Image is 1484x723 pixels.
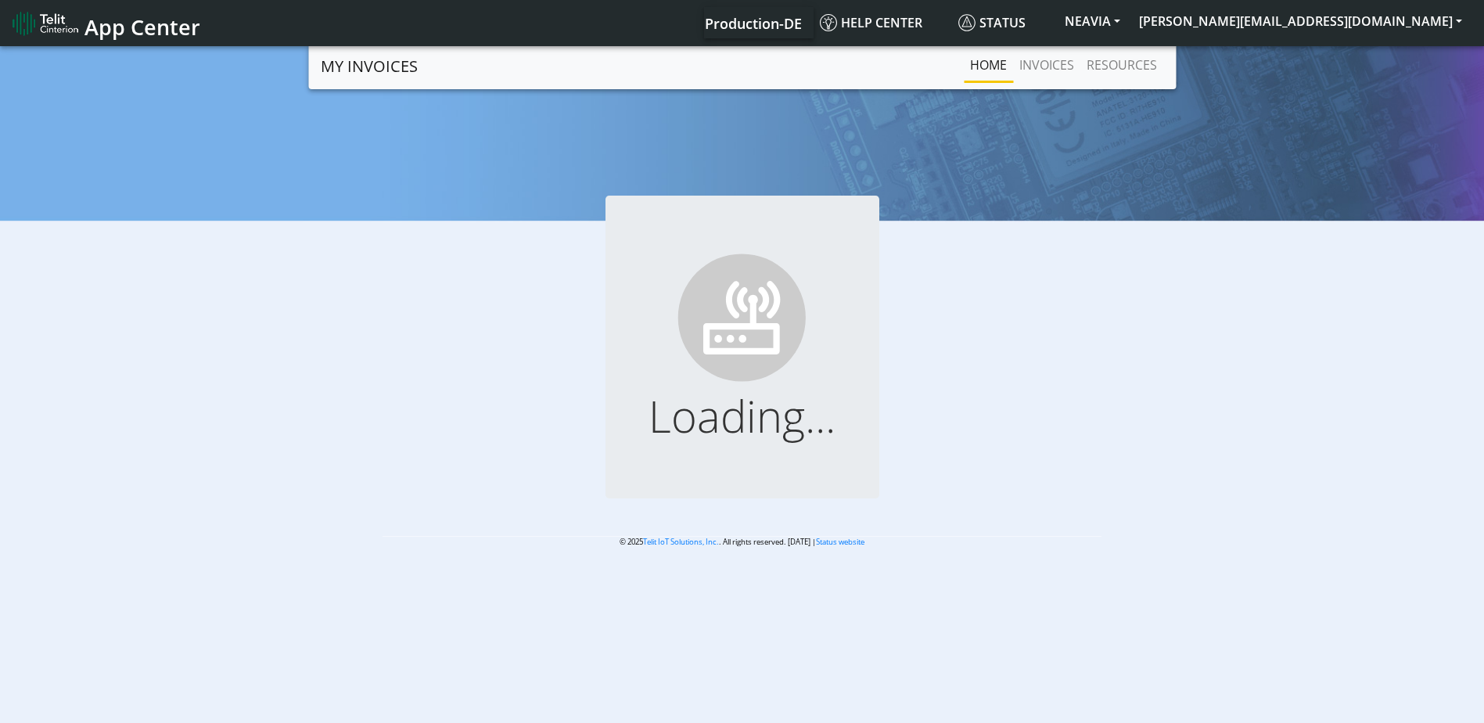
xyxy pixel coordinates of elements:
[1013,49,1080,81] a: INVOICES
[631,390,854,442] h1: Loading...
[820,14,922,31] span: Help center
[816,537,864,547] a: Status website
[958,14,976,31] img: status.svg
[643,537,719,547] a: Telit IoT Solutions, Inc.
[964,49,1013,81] a: Home
[1080,49,1163,81] a: RESOURCES
[13,11,78,36] img: logo-telit-cinterion-gw-new.png
[705,14,802,33] span: Production-DE
[84,13,200,41] span: App Center
[814,7,952,38] a: Help center
[952,7,1055,38] a: Status
[383,536,1101,548] p: © 2025 . All rights reserved. [DATE] |
[670,246,814,390] img: ...
[704,7,801,38] a: Your current platform instance
[1055,7,1130,35] button: NEAVIA
[820,14,837,31] img: knowledge.svg
[1130,7,1471,35] button: [PERSON_NAME][EMAIL_ADDRESS][DOMAIN_NAME]
[13,6,198,40] a: App Center
[321,51,418,82] a: MY INVOICES
[958,14,1026,31] span: Status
